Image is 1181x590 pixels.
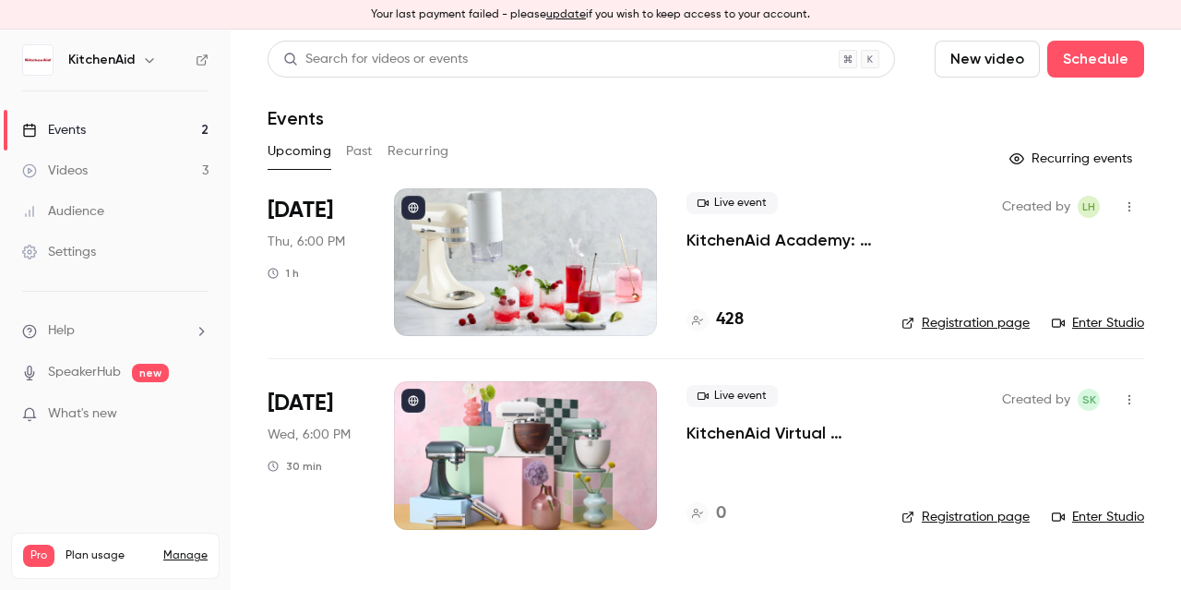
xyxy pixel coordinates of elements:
p: Your last payment failed - please if you wish to keep access to your account. [371,6,810,23]
a: KitchenAid Virtual Retailer Training: 2025 Christmas Collection [686,422,872,444]
a: 428 [686,307,744,332]
div: Videos [22,162,88,180]
span: Live event [686,385,778,407]
span: Leyna Hoang [1078,196,1100,218]
div: Oct 16 Thu, 6:00 PM (Australia/Sydney) [268,188,364,336]
div: Events [22,121,86,139]
span: Created by [1002,389,1070,411]
div: Audience [22,202,104,221]
span: What's new [48,404,117,424]
button: update [546,6,586,23]
h6: KitchenAid [68,51,135,69]
h4: 0 [716,501,726,526]
span: LH [1082,196,1095,218]
span: Thu, 6:00 PM [268,233,345,251]
div: Oct 22 Wed, 6:00 PM (Australia/Sydney) [268,381,364,529]
a: 0 [686,501,726,526]
a: Manage [163,548,208,563]
button: Upcoming [268,137,331,166]
a: Enter Studio [1052,314,1144,332]
span: Wed, 6:00 PM [268,426,351,444]
a: Registration page [901,314,1030,332]
button: Schedule [1047,41,1144,78]
span: [DATE] [268,389,333,418]
span: Help [48,321,75,341]
span: Created by [1002,196,1070,218]
span: Plan usage [66,548,152,563]
a: Registration page [901,508,1030,526]
div: Settings [22,243,96,261]
a: Enter Studio [1052,508,1144,526]
button: Recurring [388,137,449,166]
span: Live event [686,192,778,214]
div: 1 h [268,266,299,281]
a: SpeakerHub [48,363,121,382]
div: 30 min [268,459,322,474]
span: Pro [23,545,54,567]
h4: 428 [716,307,744,332]
a: KitchenAid Academy: Attachments 101 (Summer Edition) [686,229,872,251]
h1: Events [268,107,324,129]
li: help-dropdown-opener [22,321,209,341]
img: KitchenAid [23,45,53,75]
button: New video [935,41,1040,78]
button: Recurring events [1001,144,1144,174]
span: sk [1082,389,1096,411]
iframe: Noticeable Trigger [186,406,209,423]
div: Search for videos or events [283,50,468,69]
span: [DATE] [268,196,333,225]
button: Past [346,137,373,166]
span: new [132,364,169,382]
span: stephanie korlevska [1078,389,1100,411]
